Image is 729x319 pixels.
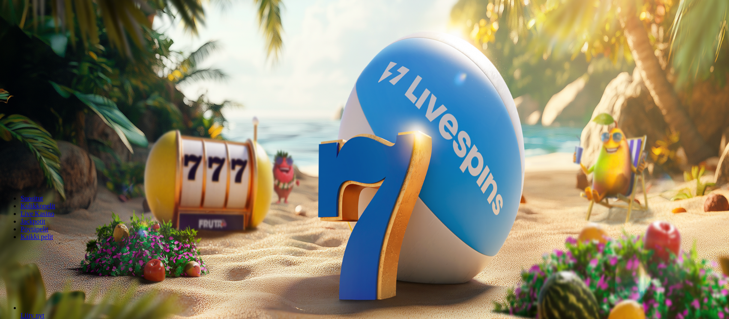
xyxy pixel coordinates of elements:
[3,180,726,241] nav: Lobby
[3,180,726,257] header: Lobby
[21,202,55,210] a: Kolikkopelit
[21,218,45,225] a: Jackpotit
[21,195,43,202] a: Suositut
[21,225,48,233] a: Pöytäpelit
[21,312,45,319] a: Gates of Olympus Super Scatter
[21,210,54,217] a: Live Kasino
[21,233,53,240] a: Kaikki pelit
[21,312,45,319] span: Liity nyt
